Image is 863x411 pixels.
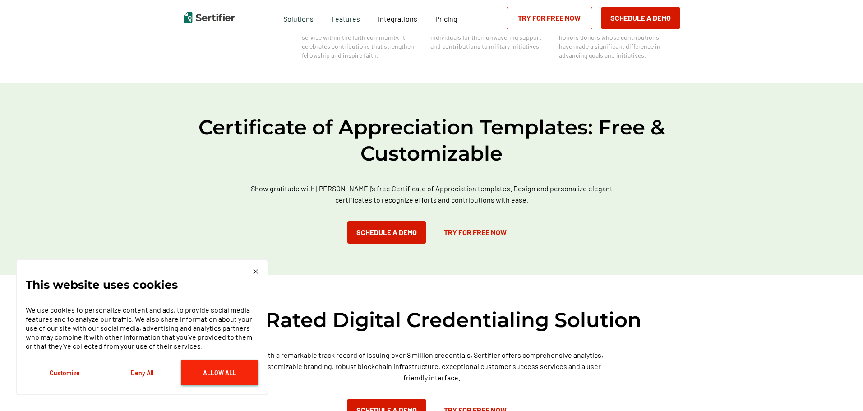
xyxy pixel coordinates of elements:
[378,14,417,23] span: Integrations
[26,280,178,289] p: This website uses cookies
[161,114,702,166] h2: Certificate of Appreciation Templates: Free & Customizable
[184,12,235,23] img: Sertifier | Digital Credentialing Platform
[332,12,360,23] span: Features
[818,368,863,411] iframe: Chat Widget
[184,307,680,333] h2: Top Rated Digital Credentialing Solution
[283,12,314,23] span: Solutions
[242,183,621,205] p: Show gratitude with [PERSON_NAME]'s free Certificate of Appreciation templates. Design and person...
[435,12,457,23] a: Pricing
[253,269,258,274] img: Cookie Popup Close
[258,349,605,383] p: With a remarkable track record of issuing over 8 million credentials, Sertifier offers comprehens...
[103,360,181,385] button: Deny All
[507,7,592,29] a: Try for Free Now
[347,221,426,244] button: Schedule a Demo
[435,14,457,23] span: Pricing
[378,12,417,23] a: Integrations
[26,305,258,351] p: We use cookies to personalize content and ads, to provide social media features and to analyze ou...
[26,360,103,385] button: Customize
[181,360,258,385] button: Allow All
[601,7,680,29] button: Schedule a Demo
[435,221,516,244] a: Try for Free Now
